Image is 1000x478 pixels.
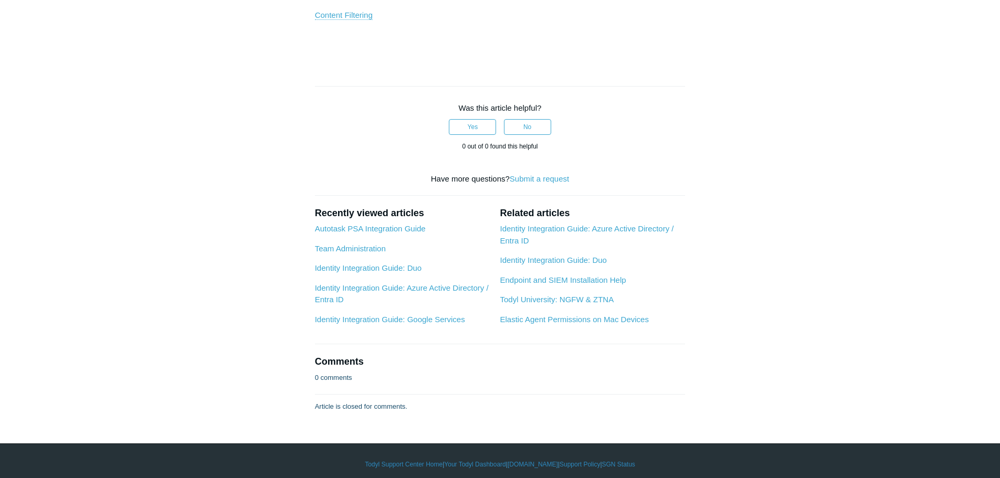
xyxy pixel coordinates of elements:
h2: Related articles [500,206,685,220]
h2: Comments [315,355,686,369]
a: Submit a request [510,174,569,183]
span: Was this article helpful? [459,103,542,112]
a: Endpoint and SIEM Installation Help [500,275,626,284]
h2: Recently viewed articles [315,206,490,220]
span: 0 out of 0 found this helpful [462,143,538,150]
div: | | | | [196,460,805,469]
a: Todyl University: NGFW & ZTNA [500,295,614,304]
a: Content Filtering [315,10,373,20]
a: [DOMAIN_NAME] [508,460,558,469]
a: Identity Integration Guide: Duo [500,256,606,264]
a: Identity Integration Guide: Google Services [315,315,465,324]
div: Have more questions? [315,173,686,185]
a: Team Administration [315,244,386,253]
a: Your Todyl Dashboard [444,460,506,469]
a: Autotask PSA Integration Guide [315,224,426,233]
a: Identity Integration Guide: Azure Active Directory / Entra ID [315,283,489,304]
p: 0 comments [315,373,352,383]
p: Article is closed for comments. [315,401,407,412]
a: Support Policy [560,460,600,469]
a: SGN Status [602,460,635,469]
a: Identity Integration Guide: Azure Active Directory / Entra ID [500,224,673,245]
button: This article was not helpful [504,119,551,135]
a: Identity Integration Guide: Duo [315,263,422,272]
button: This article was helpful [449,119,496,135]
a: Todyl Support Center Home [365,460,443,469]
a: Elastic Agent Permissions on Mac Devices [500,315,648,324]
